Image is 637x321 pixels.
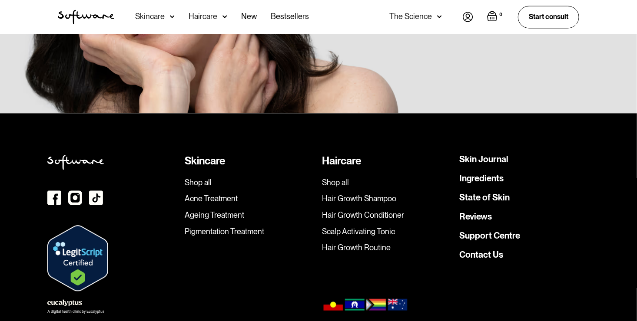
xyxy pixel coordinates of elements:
[185,210,315,220] a: Ageing Treatment
[322,243,452,252] a: Hair Growth Routine
[322,178,452,187] a: Shop all
[47,190,61,205] img: Facebook icon
[135,12,165,21] div: Skincare
[222,12,227,21] img: arrow down
[459,250,503,259] a: Contact Us
[47,155,104,170] img: Softweare logo
[68,190,82,205] img: instagram icon
[498,11,504,19] div: 0
[459,193,510,202] a: State of Skin
[518,6,579,28] a: Start consult
[185,194,315,203] a: Acne Treatment
[322,155,452,167] div: Haircare
[322,227,452,236] a: Scalp Activating Tonic
[89,190,103,205] img: TikTok Icon
[459,231,520,240] a: Support Centre
[459,174,504,183] a: Ingredients
[58,10,114,24] a: home
[487,11,504,23] a: Open empty cart
[47,254,108,261] a: Verify LegitScript Approval for www.skin.software
[322,194,452,203] a: Hair Growth Shampoo
[185,227,315,236] a: Pigmentation Treatment
[459,155,508,164] a: Skin Journal
[437,12,442,21] img: arrow down
[185,178,315,187] a: Shop all
[459,212,492,221] a: Reviews
[47,310,104,314] div: A digital health clinic by Eucalyptus
[322,210,452,220] a: Hair Growth Conditioner
[189,12,217,21] div: Haircare
[170,12,175,21] img: arrow down
[185,155,315,167] div: Skincare
[47,298,104,314] a: A digital health clinic by Eucalyptus
[389,12,432,21] div: The Science
[47,225,108,291] img: Verify Approval for www.skin.software
[58,10,114,24] img: Software Logo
